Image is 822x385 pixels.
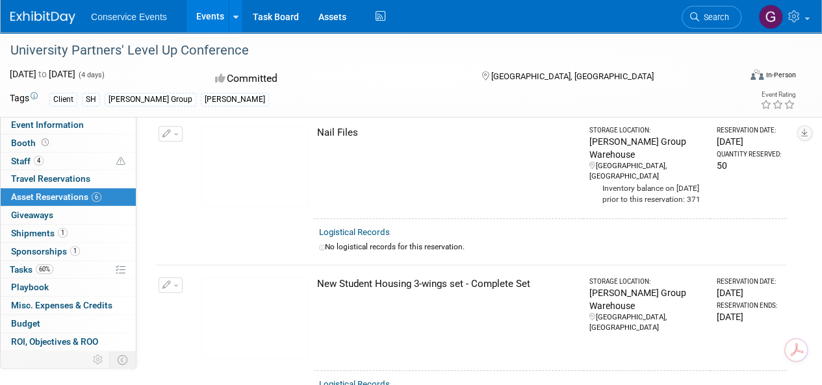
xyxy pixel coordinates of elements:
[6,39,729,62] div: University Partners' Level Up Conference
[589,286,705,312] div: [PERSON_NAME] Group Warehouse
[201,126,309,207] img: View Images
[11,192,101,202] span: Asset Reservations
[11,300,112,310] span: Misc. Expenses & Credits
[11,318,40,329] span: Budget
[699,12,729,22] span: Search
[1,116,136,134] a: Event Information
[39,138,51,147] span: Booth not reserved yet
[751,69,764,80] img: Format-Inperson.png
[58,228,68,238] span: 1
[10,69,75,79] span: [DATE] [DATE]
[11,228,68,238] span: Shipments
[1,153,136,170] a: Staff4
[317,277,578,291] div: New Student Housing 3-wings set - Complete Set
[589,277,705,286] div: Storage Location:
[10,264,53,275] span: Tasks
[11,156,44,166] span: Staff
[717,301,781,310] div: Reservation Ends:
[77,71,105,79] span: (4 days)
[10,92,38,106] td: Tags
[1,225,136,242] a: Shipments1
[11,173,90,184] span: Travel Reservations
[1,134,136,152] a: Booth
[589,126,705,135] div: Storage Location:
[717,286,781,299] div: [DATE]
[717,159,781,172] div: 50
[49,93,77,106] div: Client
[201,93,269,106] div: [PERSON_NAME]
[10,11,75,24] img: ExhibitDay
[717,135,781,148] div: [DATE]
[1,297,136,314] a: Misc. Expenses & Credits
[110,351,136,368] td: Toggle Event Tabs
[91,12,167,22] span: Conservice Events
[36,264,53,274] span: 60%
[491,71,653,81] span: [GEOGRAPHIC_DATA], [GEOGRAPHIC_DATA]
[201,277,309,358] img: View Images
[1,188,136,206] a: Asset Reservations6
[1,243,136,260] a: Sponsorships1
[319,242,781,253] div: No logistical records for this reservation.
[11,138,51,148] span: Booth
[589,182,705,205] div: Inventory balance on [DATE] prior to this reservation: 371
[87,351,110,368] td: Personalize Event Tab Strip
[105,93,196,106] div: [PERSON_NAME] Group
[11,246,80,256] span: Sponsorships
[319,227,390,237] a: Logistical Records
[1,333,136,351] a: ROI, Objectives & ROO
[589,312,705,333] div: [GEOGRAPHIC_DATA], [GEOGRAPHIC_DATA]
[11,210,53,220] span: Giveaways
[11,119,84,130] span: Event Information
[1,206,136,224] a: Giveaways
[116,156,125,168] span: Potential Scheduling Conflict -- at least one attendee is tagged in another overlapping event.
[589,161,705,182] div: [GEOGRAPHIC_DATA], [GEOGRAPHIC_DATA]
[717,126,781,135] div: Reservation Date:
[589,135,705,161] div: [PERSON_NAME] Group Warehouse
[70,246,80,256] span: 1
[11,336,98,347] span: ROI, Objectives & ROO
[717,310,781,323] div: [DATE]
[717,277,781,286] div: Reservation Date:
[82,93,100,106] div: SH
[92,192,101,202] span: 6
[1,315,136,332] a: Budget
[717,150,781,159] div: Quantity Reserved:
[681,68,796,87] div: Event Format
[1,170,136,188] a: Travel Reservations
[11,282,49,292] span: Playbook
[1,261,136,279] a: Tasks60%
[760,92,795,98] div: Event Rating
[34,156,44,166] span: 4
[758,5,783,29] img: Gayle Reese
[36,69,49,79] span: to
[317,126,578,140] div: Nail Files
[1,279,136,296] a: Playbook
[211,68,460,90] div: Committed
[765,70,796,80] div: In-Person
[682,6,741,29] a: Search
